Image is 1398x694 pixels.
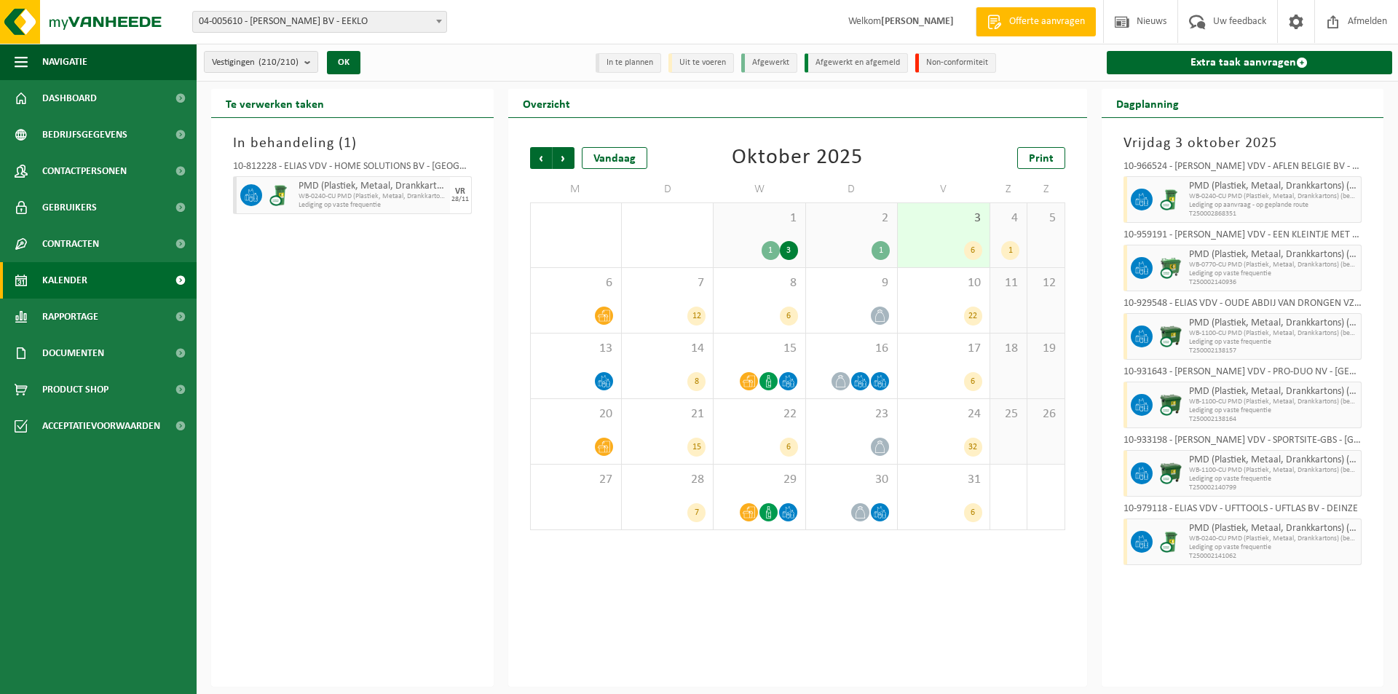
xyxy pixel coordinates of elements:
div: VR [455,187,465,196]
li: In te plannen [596,53,661,73]
span: Vorige [530,147,552,169]
div: 1 [872,241,890,260]
span: PMD (Plastiek, Metaal, Drankkartons) (bedrijven) [299,181,446,192]
span: Contracten [42,226,99,262]
count: (210/210) [258,58,299,67]
span: T250002140799 [1189,484,1358,492]
div: 7 [687,503,706,522]
img: WB-1100-CU [1160,326,1182,347]
span: 26 [1035,406,1057,422]
span: 21 [629,406,706,422]
div: 10-979118 - ELIAS VDV - UFTTOOLS - UFTLAS BV - DEINZE [1123,504,1362,518]
div: 8 [687,372,706,391]
span: 9 [813,275,890,291]
span: WB-0240-CU PMD (Plastiek, Metaal, Drankkartons) (bedrijven) [1189,535,1358,543]
div: 10-812228 - ELIAS VDV - HOME SOLUTIONS BV - [GEOGRAPHIC_DATA] [233,162,472,176]
span: 30 [813,472,890,488]
span: WB-1100-CU PMD (Plastiek, Metaal, Drankkartons) (bedrijven) [1189,466,1358,475]
span: 28 [629,472,706,488]
div: 1 [762,241,780,260]
span: 20 [538,406,614,422]
div: 10-959191 - [PERSON_NAME] VDV - EEN KLEINTJE MET - DEINZE [1123,230,1362,245]
span: 31 [905,472,982,488]
span: Gebruikers [42,189,97,226]
span: 10 [905,275,982,291]
td: D [622,176,714,202]
span: Print [1029,153,1054,165]
span: 4 [998,210,1019,226]
span: Contactpersonen [42,153,127,189]
span: 12 [1035,275,1057,291]
span: Lediging op vaste frequentie [1189,543,1358,552]
span: Lediging op aanvraag - op geplande route [1189,201,1358,210]
span: 13 [538,341,614,357]
img: WB-0240-CU [1160,189,1182,210]
li: Afgewerkt [741,53,797,73]
span: 7 [629,275,706,291]
span: WB-1100-CU PMD (Plastiek, Metaal, Drankkartons) (bedrijven) [1189,329,1358,338]
li: Uit te voeren [668,53,734,73]
span: WB-1100-CU PMD (Plastiek, Metaal, Drankkartons) (bedrijven) [1189,398,1358,406]
span: Kalender [42,262,87,299]
span: 19 [1035,341,1057,357]
td: V [898,176,990,202]
h2: Overzicht [508,89,585,117]
span: 18 [998,341,1019,357]
span: WB-0770-CU PMD (Plastiek, Metaal, Drankkartons) (bedrijven) [1189,261,1358,269]
span: 04-005610 - ELIAS VANDEVOORDE BV - EEKLO [193,12,446,32]
li: Afgewerkt en afgemeld [805,53,908,73]
span: Lediging op vaste frequentie [1189,269,1358,278]
span: Lediging op vaste frequentie [1189,338,1358,347]
span: Offerte aanvragen [1006,15,1089,29]
span: T250002868351 [1189,210,1358,218]
td: M [530,176,622,202]
div: 32 [964,438,982,457]
img: WB-1100-CU [1160,462,1182,484]
td: Z [1027,176,1065,202]
a: Print [1017,147,1065,169]
div: 6 [964,241,982,260]
div: 15 [687,438,706,457]
span: Product Shop [42,371,108,408]
span: 24 [905,406,982,422]
img: WB-0770-CU [1160,257,1182,279]
h3: Vrijdag 3 oktober 2025 [1123,133,1362,154]
span: 11 [998,275,1019,291]
span: 1 [721,210,797,226]
strong: [PERSON_NAME] [881,16,954,27]
span: 1 [344,136,352,151]
span: WB-0240-CU PMD (Plastiek, Metaal, Drankkartons) (bedrijven) [1189,192,1358,201]
span: 6 [538,275,614,291]
div: 12 [687,307,706,326]
span: Documenten [42,335,104,371]
div: 10-933198 - [PERSON_NAME] VDV - SPORTSITE-GBS - [GEOGRAPHIC_DATA] [1123,435,1362,450]
span: Lediging op vaste frequentie [1189,406,1358,415]
span: 2 [813,210,890,226]
span: 17 [905,341,982,357]
span: 27 [538,472,614,488]
img: WB-0240-CU [269,184,291,206]
h2: Te verwerken taken [211,89,339,117]
td: W [714,176,805,202]
li: Non-conformiteit [915,53,996,73]
span: PMD (Plastiek, Metaal, Drankkartons) (bedrijven) [1189,181,1358,192]
img: WB-0240-CU [1160,531,1182,553]
span: 04-005610 - ELIAS VANDEVOORDE BV - EEKLO [192,11,447,33]
span: 3 [905,210,982,226]
span: 16 [813,341,890,357]
div: 22 [964,307,982,326]
div: 10-931643 - [PERSON_NAME] VDV - PRO-DUO NV - [GEOGRAPHIC_DATA] [1123,367,1362,382]
span: PMD (Plastiek, Metaal, Drankkartons) (bedrijven) [1189,318,1358,329]
div: Vandaag [582,147,647,169]
td: Z [990,176,1027,202]
div: 6 [780,307,798,326]
span: 23 [813,406,890,422]
span: 29 [721,472,797,488]
div: 6 [780,438,798,457]
span: PMD (Plastiek, Metaal, Drankkartons) (bedrijven) [1189,386,1358,398]
span: Lediging op vaste frequentie [299,201,446,210]
div: 10-929548 - ELIAS VDV - OUDE ABDIJ VAN DRONGEN VZW - [GEOGRAPHIC_DATA] [1123,299,1362,313]
span: 15 [721,341,797,357]
span: 22 [721,406,797,422]
h2: Dagplanning [1102,89,1193,117]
